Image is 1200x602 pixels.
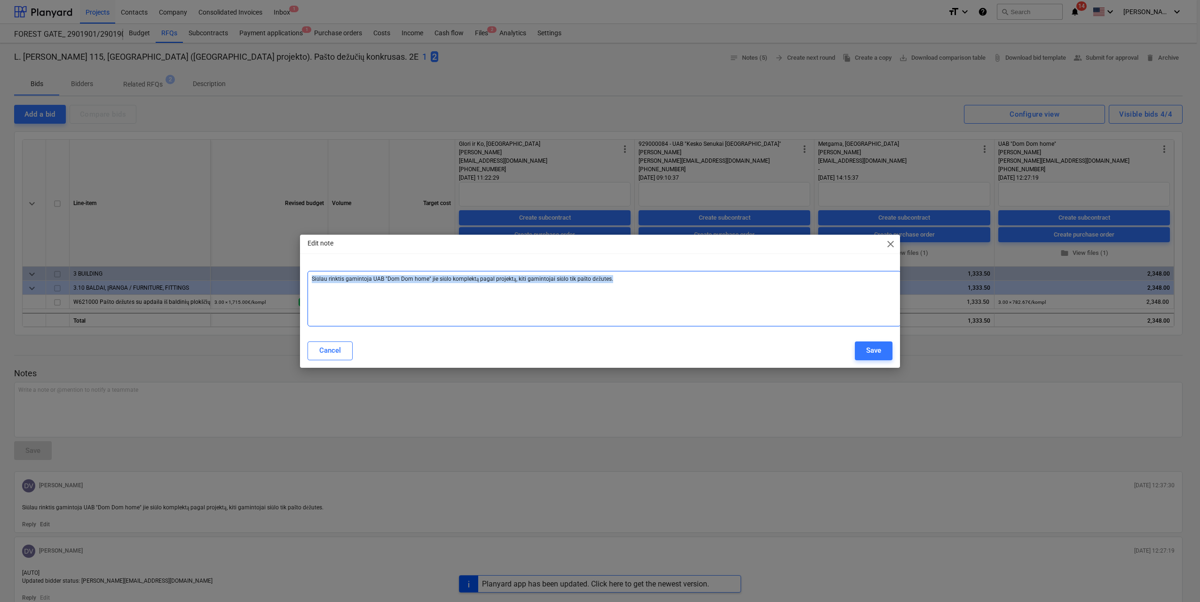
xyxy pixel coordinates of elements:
button: Save [855,341,892,360]
button: Cancel [308,341,353,360]
iframe: Chat Widget [1153,557,1200,602]
span: Siūlau rinktis gamintoja UAB "Dom Dom home" jie siūlo komplektą pagal projektą, kiti gamintojai s... [312,276,613,282]
div: Cancel [319,344,341,356]
p: Edit note [308,238,333,248]
span: close [885,238,896,250]
div: Save [866,344,881,356]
